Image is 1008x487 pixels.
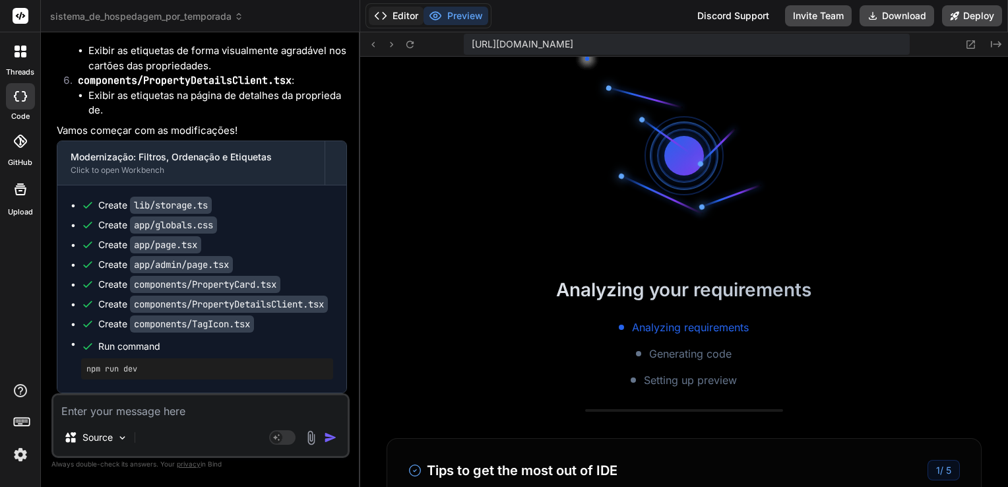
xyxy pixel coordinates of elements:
[649,346,732,362] span: Generating code
[130,216,217,234] code: app/globals.css
[130,276,280,293] code: components/PropertyCard.tsx
[472,38,573,51] span: [URL][DOMAIN_NAME]
[936,465,940,476] span: 1
[130,236,201,253] code: app/page.tsx
[369,7,424,25] button: Editor
[860,5,934,26] button: Download
[98,278,280,291] div: Create
[408,461,617,480] h3: Tips to get the most out of IDE
[130,315,254,333] code: components/TagIcon.tsx
[98,199,212,212] div: Create
[9,443,32,466] img: settings
[785,5,852,26] button: Invite Team
[86,364,328,374] pre: npm run dev
[78,30,238,43] code: components/PropertyCard.tsx
[98,218,217,232] div: Create
[98,317,254,331] div: Create
[98,340,333,353] span: Run command
[50,10,243,23] span: sistema_de_hospedagem_por_temporada
[424,7,488,25] button: Preview
[130,296,328,313] code: components/PropertyDetailsClient.tsx
[644,372,737,388] span: Setting up preview
[88,44,347,73] li: Exibir as etiquetas de forma visualmente agradável nos cartões das propriedades.
[130,197,212,214] code: lib/storage.ts
[57,141,325,185] button: Modernização: Filtros, Ordenação e EtiquetasClick to open Workbench
[71,150,311,164] div: Modernização: Filtros, Ordenação e Etiquetas
[303,430,319,445] img: attachment
[928,460,960,480] div: /
[78,74,292,87] code: components/PropertyDetailsClient.tsx
[51,458,350,471] p: Always double-check its answers. Your in Bind
[98,298,328,311] div: Create
[946,465,951,476] span: 5
[88,88,347,118] li: Exibir as etiquetas na página de detalhes da propriedade.
[117,432,128,443] img: Pick Models
[130,256,233,273] code: app/admin/page.tsx
[98,238,201,251] div: Create
[6,67,34,78] label: threads
[71,165,311,176] div: Click to open Workbench
[98,258,233,271] div: Create
[82,431,113,444] p: Source
[78,73,347,88] p: :
[11,111,30,122] label: code
[632,319,749,335] span: Analyzing requirements
[177,460,201,468] span: privacy
[57,123,347,139] p: Vamos começar com as modificações!
[8,207,33,218] label: Upload
[324,431,337,444] img: icon
[360,276,1008,304] h2: Analyzing your requirements
[689,5,777,26] div: Discord Support
[942,5,1002,26] button: Deploy
[8,157,32,168] label: GitHub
